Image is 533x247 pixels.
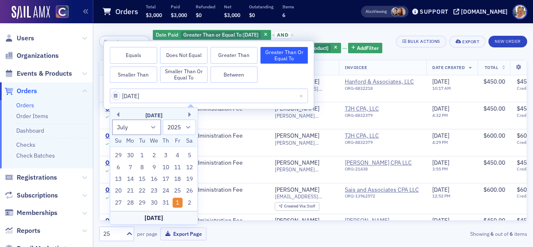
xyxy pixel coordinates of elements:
p: Paid [171,4,187,10]
div: Fr [173,136,183,146]
span: Pamela Galey-Coleman [391,7,400,16]
span: $0 [196,12,202,18]
p: Refunded [196,4,215,10]
div: Choose Thursday, July 31st, 2025 [161,198,171,207]
span: $3,000 [171,12,187,18]
button: Greater Than [210,47,258,64]
div: Choose Friday, August 1st, 2025 [173,198,183,207]
div: [DATE] [110,211,198,224]
a: Peer Review Administration Fee (Annual) [158,186,263,201]
span: [DATE] [432,159,449,166]
input: MM/DD/YYYY [110,89,308,103]
button: Next Month [189,112,194,117]
span: Organizations [17,51,59,60]
div: Choose Sunday, July 6th, 2025 [113,162,123,172]
span: Invoicee [345,64,367,70]
div: We [149,136,159,146]
span: 6 [282,12,285,18]
a: Memberships [5,208,57,217]
div: Choose Monday, July 7th, 2025 [125,162,135,172]
div: Export [462,40,479,44]
a: Check Batches [16,152,55,159]
span: $450.00 [483,78,505,85]
span: [DATE] [432,105,449,112]
a: Events & Products [5,69,72,78]
span: [DATE] [432,78,449,85]
div: ORD-13893818 [105,217,147,225]
span: $0 [249,12,255,18]
a: Order Items [16,112,48,120]
div: [DATE] [110,111,198,120]
div: Created Via: Staff [275,202,319,211]
div: Choose Sunday, June 29th, 2025 [113,151,123,161]
button: Bulk Actions [396,36,446,47]
div: Su [113,136,123,146]
div: Support [420,8,448,15]
a: TJH CPA, LLC [345,132,421,140]
button: Does Not Equal [160,47,207,64]
span: [DATE] [243,31,259,38]
span: $450.00 [483,105,505,112]
time: 4:29 PM [432,139,448,145]
div: Choose Tuesday, July 15th, 2025 [137,174,147,184]
div: ORG-8832379 [345,140,421,148]
label: per page [137,230,157,237]
button: [DOMAIN_NAME] [453,9,511,15]
span: Sais and Associates CPA LLC [345,186,421,202]
a: Reports [5,226,40,235]
a: Dashboard [16,127,44,134]
div: Choose Wednesday, July 23rd, 2025 [149,186,159,196]
div: Choose Saturday, August 2nd, 2025 [184,198,194,207]
span: $3,000 [146,12,162,18]
div: Choose Friday, July 25th, 2025 [173,186,183,196]
span: [DATE] [432,186,449,193]
span: Hanford & Associates, LLC [345,78,421,86]
a: Organizations [5,51,59,60]
div: Choose Saturday, July 12th, 2025 [184,162,194,172]
a: ORD-13987784 [105,159,147,167]
a: View Homepage [50,5,69,20]
div: Also [366,9,374,14]
div: Sa [184,136,194,146]
span: $600.00 [483,186,505,193]
div: Choose Friday, July 18th, 2025 [173,174,183,184]
button: Smaller Than or Equal To [160,67,207,83]
span: Peer Review Administration Fee [158,186,263,201]
a: [PERSON_NAME] CPA LLC [345,159,421,167]
a: Users [5,34,34,43]
span: Date Paid [156,31,178,38]
div: Choose Saturday, July 5th, 2025 [184,151,194,161]
a: ORD-13962599 [105,186,147,194]
div: Tu [137,136,147,146]
a: Registrations [5,173,57,182]
span: Sheila Duggan [397,7,406,16]
button: Smaller Than [110,67,157,83]
span: Add Filter [357,44,379,52]
a: [PERSON_NAME] [275,159,319,167]
strong: 6 [508,230,514,237]
span: $600.00 [483,132,505,139]
input: Search… [99,36,150,47]
button: New Order [488,36,527,47]
span: $450.00 [483,159,505,166]
div: Choose Tuesday, July 29th, 2025 [137,198,147,207]
a: Checks [16,141,35,148]
span: Reports [17,226,40,235]
img: SailAMX [12,6,50,19]
a: Sais and Associates CPA LLC [345,186,421,194]
span: Events & Products [17,69,72,78]
button: and [272,32,293,38]
span: $450.00 [483,217,505,224]
a: [PERSON_NAME] [275,186,319,194]
span: Peer Review Administration Fee [158,132,263,147]
div: Choose Saturday, July 26th, 2025 [184,186,194,196]
div: Mo [125,136,135,146]
a: Peer Review Administration Fee (Annual) [158,217,263,232]
span: $3,000 [224,12,240,18]
a: Subscriptions [5,191,58,200]
span: [PERSON_NAME][EMAIL_ADDRESS][DOMAIN_NAME] [275,166,333,173]
div: ORG-8832379 [345,113,421,121]
span: [EMAIL_ADDRESS][DOMAIN_NAME] [275,193,333,200]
